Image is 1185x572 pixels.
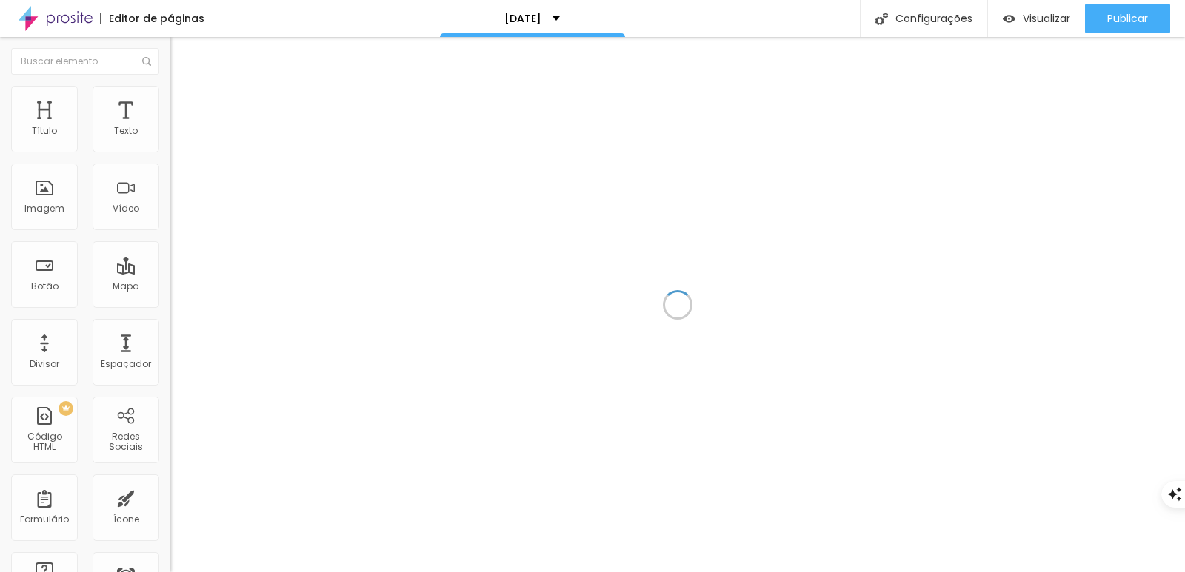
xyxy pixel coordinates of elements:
img: view-1.svg [1003,13,1015,25]
div: Divisor [30,359,59,369]
div: Título [32,126,57,136]
button: Visualizar [988,4,1085,33]
div: Imagem [24,203,64,214]
img: Icone [142,57,151,66]
div: Código HTML [15,431,73,453]
div: Botão [31,281,59,292]
p: [DATE] [504,13,541,24]
img: Icone [875,13,888,25]
span: Visualizar [1023,13,1070,24]
div: Texto [114,126,138,136]
span: Publicar [1107,13,1148,24]
div: Mapa [113,281,139,292]
div: Editor de páginas [100,13,204,24]
button: Publicar [1085,4,1170,33]
div: Formulário [20,514,69,525]
div: Espaçador [101,359,151,369]
input: Buscar elemento [11,48,159,75]
div: Redes Sociais [96,431,155,453]
div: Vídeo [113,203,139,214]
div: Ícone [113,514,139,525]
